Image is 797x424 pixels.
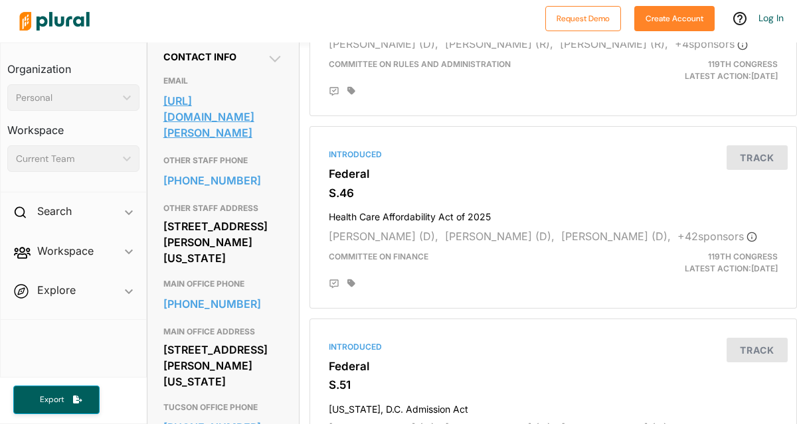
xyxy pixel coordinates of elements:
h3: OTHER STAFF ADDRESS [163,200,283,216]
span: [PERSON_NAME] (D), [561,230,671,243]
button: Track [727,145,788,170]
span: + 4 sponsor s [675,37,748,50]
h3: OTHER STAFF PHONE [163,153,283,169]
span: [PERSON_NAME] (R), [445,37,553,50]
h2: Search [37,204,72,218]
h3: Workspace [7,111,139,140]
span: + 42 sponsor s [677,230,757,243]
div: Introduced [329,341,778,353]
a: [PHONE_NUMBER] [163,294,283,314]
h3: S.51 [329,378,778,391]
span: [PERSON_NAME] (D), [445,230,555,243]
a: Create Account [634,11,715,25]
span: Committee on Rules and Administration [329,59,511,69]
span: Committee on Finance [329,251,428,261]
h3: Federal [329,167,778,180]
div: Add Position Statement [329,279,339,289]
div: Latest Action: [DATE] [631,58,787,82]
button: Export [13,386,100,414]
div: Add Position Statement [329,86,339,97]
div: Add tags [347,279,355,288]
h3: EMAIL [163,73,283,89]
h3: Federal [329,360,778,373]
span: Contact Info [163,51,236,62]
h3: S.46 [329,186,778,200]
h4: [US_STATE], D.C. Admission Act [329,397,778,415]
span: [PERSON_NAME] (R), [560,37,668,50]
span: 119th Congress [708,251,778,261]
h3: MAIN OFFICE PHONE [163,276,283,292]
button: Create Account [634,6,715,31]
div: Introduced [329,149,778,161]
a: Log In [758,12,784,24]
span: 119th Congress [708,59,778,69]
h3: Organization [7,50,139,79]
div: Add tags [347,86,355,96]
a: [URL][DOMAIN_NAME][PERSON_NAME] [163,91,283,143]
h3: TUCSON OFFICE PHONE [163,399,283,415]
span: Export [31,394,73,405]
h4: Health Care Affordability Act of 2025 [329,205,778,223]
div: Current Team [16,152,118,166]
a: Request Demo [545,11,621,25]
div: [STREET_ADDRESS][PERSON_NAME][US_STATE] [163,340,283,391]
div: Latest Action: [DATE] [631,251,787,275]
h3: MAIN OFFICE ADDRESS [163,324,283,340]
button: Request Demo [545,6,621,31]
button: Track [727,338,788,362]
a: [PHONE_NUMBER] [163,171,283,190]
span: [PERSON_NAME] (D), [329,230,438,243]
div: Personal [16,91,118,105]
div: [STREET_ADDRESS][PERSON_NAME][US_STATE] [163,216,283,268]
